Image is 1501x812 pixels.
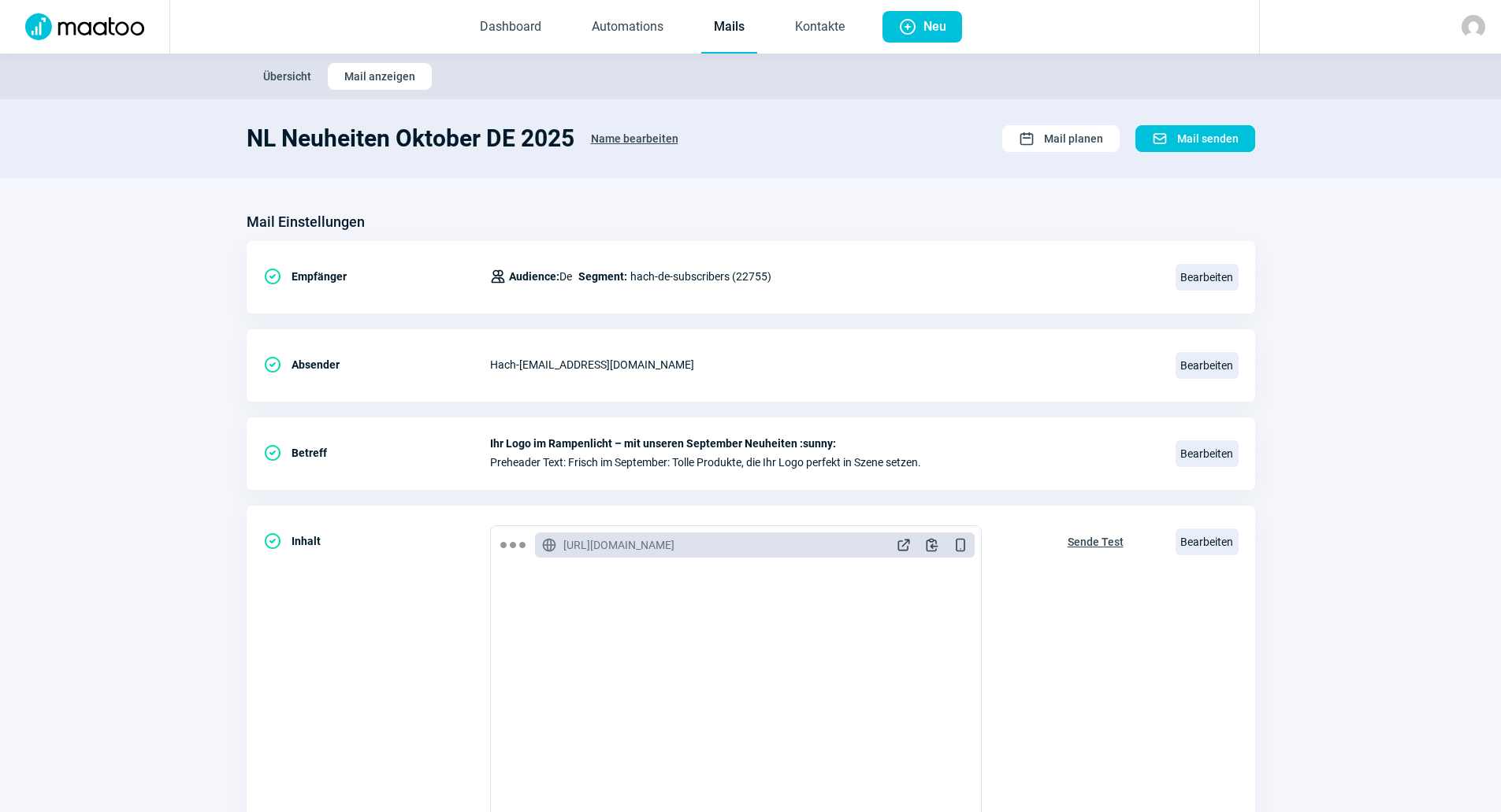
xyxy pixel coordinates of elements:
div: Absender [263,349,490,380]
h3: Mail Einstellungen [247,209,365,235]
a: Mails [701,2,757,54]
div: Betreff [263,437,490,469]
span: Sende Test [1068,529,1124,554]
button: Mail planen [1002,125,1120,152]
a: Kontakte [782,2,857,54]
img: Logo [16,13,154,40]
span: Mail planen [1044,126,1103,151]
span: [URL][DOMAIN_NAME] [563,537,674,553]
span: Mail anzeigen [344,64,415,89]
h1: NL Neuheiten Oktober DE 2025 [247,124,574,153]
button: Übersicht [247,63,328,90]
span: Bearbeiten [1176,352,1239,379]
a: Automations [579,2,676,54]
div: hach-de-subscribers (22755) [490,261,771,292]
button: Name bearbeiten [574,124,695,153]
span: De [509,267,572,286]
button: Mail anzeigen [328,63,432,90]
span: Übersicht [263,64,311,89]
button: Neu [882,11,962,43]
span: Bearbeiten [1176,528,1239,555]
span: Bearbeiten [1176,264,1239,291]
span: Name bearbeiten [591,126,678,151]
img: avatar [1462,15,1485,39]
button: Sende Test [1051,525,1140,555]
span: Bearbeiten [1176,440,1239,467]
span: Neu [923,11,946,43]
a: Dashboard [467,2,554,54]
span: Audience: [509,270,559,283]
span: Segment: [578,267,627,286]
button: Mail senden [1135,125,1255,152]
span: Ihr Logo im Rampenlicht – mit unseren September Neuheiten :sunny: [490,437,1157,450]
div: Hach - [EMAIL_ADDRESS][DOMAIN_NAME] [490,349,1157,380]
div: Inhalt [263,525,490,557]
span: Preheader Text: Frisch im September: Tolle Produkte, die Ihr Logo perfekt in Szene setzen. [490,456,1157,469]
div: Empfänger [263,261,490,292]
span: Mail senden [1177,126,1239,151]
